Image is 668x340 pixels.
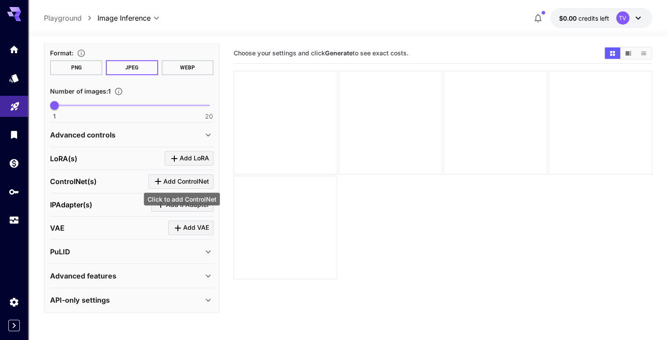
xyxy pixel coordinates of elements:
button: Click to add VAE [168,221,213,235]
span: Add VAE [183,222,209,233]
div: Models [9,72,19,83]
div: Click to add ControlNet [144,193,220,206]
div: API-only settings [50,289,213,311]
p: IPAdapter(s) [50,199,92,210]
b: Generate [325,49,352,57]
div: PuLID [50,241,213,262]
span: Add ControlNet [163,176,209,187]
div: Show images in grid viewShow images in video viewShow images in list view [604,47,652,60]
div: Usage [9,215,19,226]
button: Expand sidebar [8,320,20,331]
p: Advanced features [50,271,116,281]
div: TV [616,11,629,25]
button: WEBP [162,60,214,75]
button: Show images in list view [636,47,651,59]
span: Number of images : 1 [50,87,111,95]
span: $0.00 [559,14,578,22]
span: 1 [53,112,56,121]
div: Advanced features [50,265,213,286]
div: Advanced controls [50,124,213,145]
span: 20 [205,112,213,121]
div: Wallet [9,158,19,169]
div: Library [9,129,19,140]
div: API Keys [9,186,19,197]
p: PuLID [50,246,70,257]
span: credits left [578,14,609,22]
div: Home [9,44,19,55]
a: Playground [44,13,82,23]
nav: breadcrumb [44,13,97,23]
button: $0.00TV [550,8,652,28]
div: Settings [9,297,19,307]
p: API-only settings [50,295,110,305]
span: Choose your settings and click to see exact costs. [234,49,408,57]
button: Specify how many images to generate in a single request. Each image generation will be charged se... [111,87,126,96]
span: Add LoRA [180,153,209,164]
button: JPEG [106,60,158,75]
button: PNG [50,60,102,75]
button: Choose the file format for the output image. [73,49,89,58]
button: Show images in video view [621,47,636,59]
p: LoRA(s) [50,153,77,164]
p: VAE [50,223,65,233]
div: $0.00 [559,14,609,23]
button: Click to add ControlNet [148,174,213,189]
p: ControlNet(s) [50,176,97,187]
div: Playground [10,98,20,109]
button: Click to add LoRA [165,151,213,166]
p: Advanced controls [50,130,116,140]
span: Format : [50,49,73,57]
button: Show images in grid view [605,47,620,59]
span: Image Inference [97,13,151,23]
